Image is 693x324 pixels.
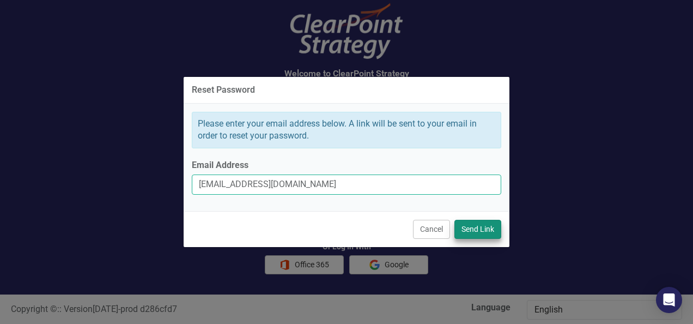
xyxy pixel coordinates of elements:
[192,112,501,149] div: Please enter your email address below. A link will be sent to your email in order to reset your p...
[656,287,682,313] div: Open Intercom Messenger
[192,175,501,195] input: Email Address
[192,159,501,172] label: Email Address
[454,220,501,239] button: Send Link
[192,85,255,95] div: Reset Password
[413,220,450,239] button: Cancel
